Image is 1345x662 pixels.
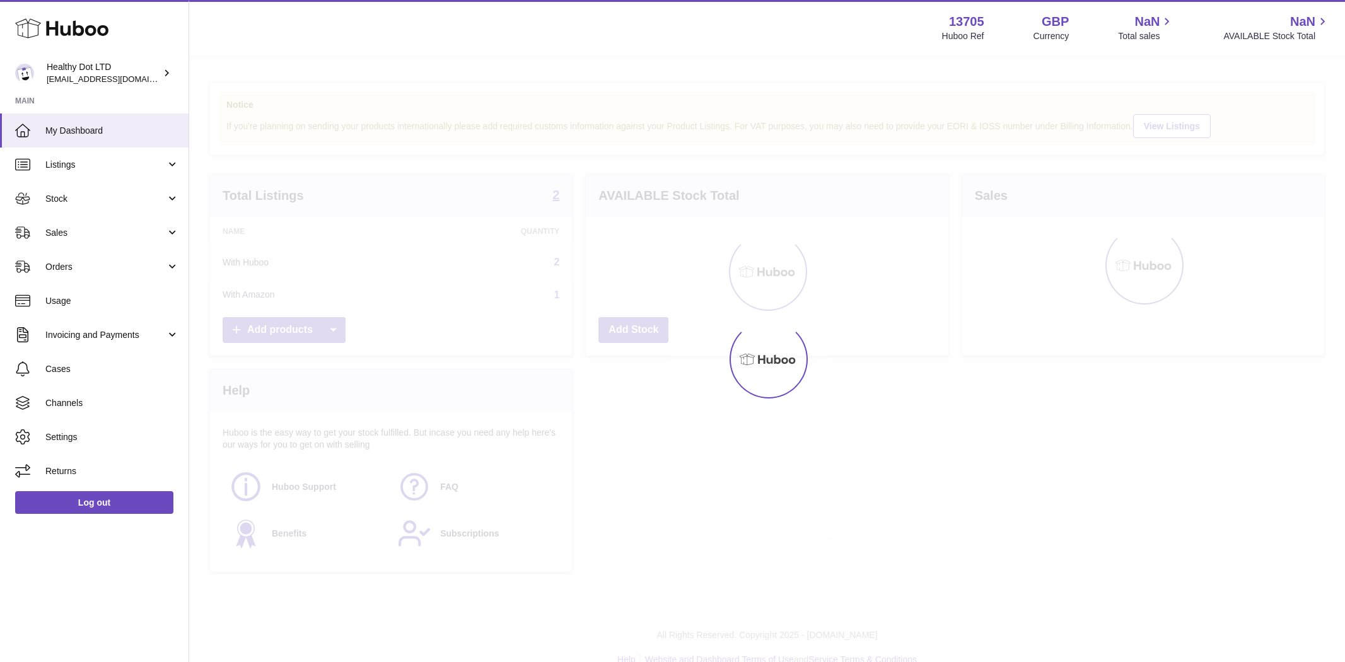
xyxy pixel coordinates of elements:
strong: GBP [1042,13,1069,30]
span: Stock [45,193,166,205]
span: Orders [45,261,166,273]
div: Huboo Ref [942,30,984,42]
span: Sales [45,227,166,239]
span: Total sales [1118,30,1174,42]
span: My Dashboard [45,125,179,137]
strong: 13705 [949,13,984,30]
span: NaN [1290,13,1315,30]
div: Currency [1033,30,1069,42]
span: [EMAIL_ADDRESS][DOMAIN_NAME] [47,74,185,84]
a: NaN AVAILABLE Stock Total [1223,13,1330,42]
a: NaN Total sales [1118,13,1174,42]
span: Returns [45,465,179,477]
span: Invoicing and Payments [45,329,166,341]
span: AVAILABLE Stock Total [1223,30,1330,42]
img: internalAdmin-13705@internal.huboo.com [15,64,34,83]
span: Cases [45,363,179,375]
span: NaN [1134,13,1160,30]
span: Usage [45,295,179,307]
span: Channels [45,397,179,409]
span: Settings [45,431,179,443]
span: Listings [45,159,166,171]
div: Healthy Dot LTD [47,61,160,85]
a: Log out [15,491,173,514]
